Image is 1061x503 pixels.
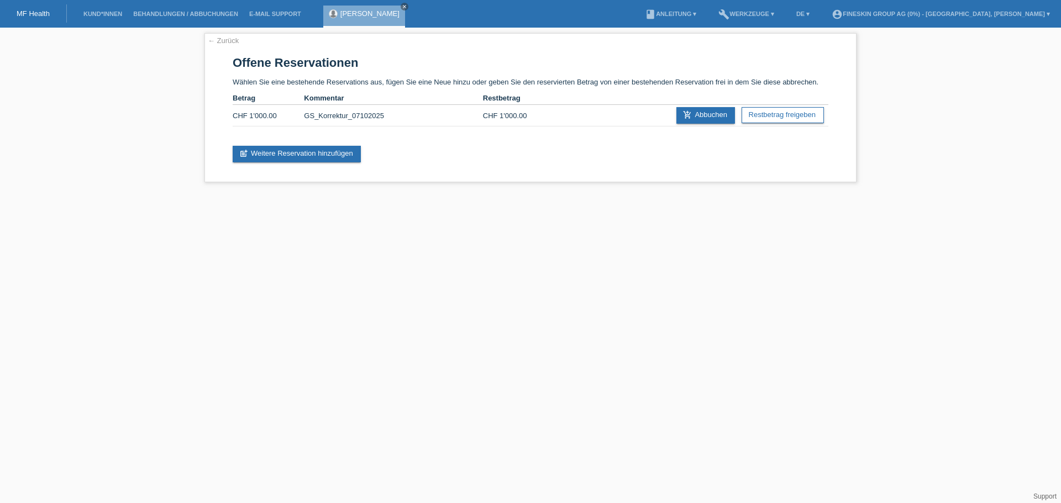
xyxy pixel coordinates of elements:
i: post_add [239,149,248,158]
th: Betrag [233,92,304,105]
td: CHF 1'000.00 [233,105,304,126]
a: bookAnleitung ▾ [639,10,702,17]
a: Restbetrag freigeben [742,107,824,123]
td: CHF 1'000.00 [483,105,554,126]
th: Restbetrag [483,92,554,105]
i: add_shopping_cart [683,110,692,119]
a: Behandlungen / Abbuchungen [128,10,244,17]
a: [PERSON_NAME] [340,9,400,18]
a: close [401,3,408,10]
th: Kommentar [304,92,482,105]
a: account_circleFineSkin Group AG (0%) - [GEOGRAPHIC_DATA], [PERSON_NAME] ▾ [826,10,1055,17]
a: add_shopping_cartAbbuchen [676,107,735,124]
a: buildWerkzeuge ▾ [713,10,780,17]
td: GS_Korrektur_07102025 [304,105,482,126]
a: Kund*innen [78,10,128,17]
i: account_circle [832,9,843,20]
i: build [718,9,729,20]
a: Support [1033,493,1057,500]
a: DE ▾ [791,10,815,17]
a: post_addWeitere Reservation hinzufügen [233,146,361,162]
div: Wählen Sie eine bestehende Reservations aus, fügen Sie eine Neue hinzu oder geben Sie den reservi... [204,33,857,182]
i: book [645,9,656,20]
a: MF Health [17,9,50,18]
a: E-Mail Support [244,10,307,17]
i: close [402,4,407,9]
a: ← Zurück [208,36,239,45]
h1: Offene Reservationen [233,56,828,70]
